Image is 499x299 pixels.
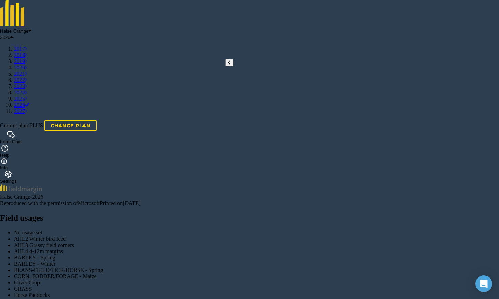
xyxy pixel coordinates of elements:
a: Change plan [44,120,97,131]
div: AHL4 4-12m margins [14,248,499,255]
a: 2019 [14,58,27,64]
div: GRASS [14,286,499,292]
div: BEANS-FIELD/TICK/HORSE - Spring [14,267,499,273]
div: AHL3 Grassy field corners [14,242,499,248]
img: Two speech bubbles overlapping with the left bubble in the forefront [7,131,15,138]
a: 2018 [14,52,27,58]
a: 2022 [14,77,27,83]
div: AHL2 Winter bird feed [14,236,499,242]
a: 2026 [14,102,29,108]
a: 2024 [14,89,27,95]
div: BARLEY - Winter [14,261,499,267]
div: Horse Paddocks [14,292,499,298]
img: A question mark icon [1,145,9,152]
img: A cog icon [4,171,12,178]
div: Cover Crop [14,280,499,286]
div: CORN: FODDER/FORAGE - Maize [14,273,499,280]
span: Printed on [DATE] [100,200,141,206]
a: 2025 [14,96,27,102]
a: 2017 [14,46,27,52]
img: svg+xml;base64,PHN2ZyB4bWxucz0iaHR0cDovL3d3dy53My5vcmcvMjAwMC9zdmciIHdpZHRoPSIxNyIgaGVpZ2h0PSIxNy... [1,158,7,164]
div: No usage set [14,230,499,236]
div: BARLEY - Spring [14,255,499,261]
div: Open Intercom Messenger [475,275,492,292]
a: 2021 [14,71,27,77]
a: 2023 [14,83,27,89]
a: 2020 [14,65,27,70]
a: 2027 [14,108,27,114]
